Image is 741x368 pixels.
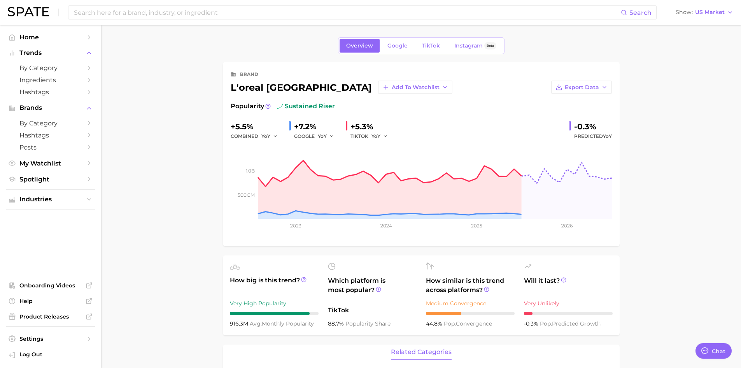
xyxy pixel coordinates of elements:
[19,64,82,72] span: by Category
[19,176,82,183] span: Spotlight
[603,133,612,139] span: YoY
[6,117,95,129] a: by Category
[250,320,262,327] abbr: average
[19,351,89,358] span: Log Out
[19,120,82,127] span: by Category
[290,223,301,229] tspan: 2023
[387,42,408,49] span: Google
[231,132,283,141] div: combined
[261,133,270,139] span: YoY
[391,349,452,356] span: related categories
[6,47,95,59] button: Trends
[240,70,258,79] div: brand
[565,84,599,91] span: Export Data
[8,7,49,16] img: SPATE
[392,84,440,91] span: Add to Watchlist
[318,133,327,139] span: YoY
[230,276,319,295] span: How big is this trend?
[6,157,95,169] a: My Watchlist
[6,86,95,98] a: Hashtags
[350,120,393,133] div: +5.3%
[230,312,319,315] div: 9 / 10
[19,88,82,96] span: Hashtags
[73,6,621,19] input: Search here for a brand, industry, or ingredient
[346,42,373,49] span: Overview
[230,299,319,308] div: Very High Popularity
[6,349,95,362] a: Log out. Currently logged in with e-mail rina.brinas@loreal.com.
[250,320,314,327] span: monthly popularity
[230,320,250,327] span: 916.3m
[444,320,492,327] span: convergence
[328,320,345,327] span: 88.7%
[454,42,483,49] span: Instagram
[540,320,601,327] span: predicted growth
[6,280,95,291] a: Onboarding Videos
[540,320,552,327] abbr: popularity index
[444,320,456,327] abbr: popularity index
[19,33,82,41] span: Home
[294,120,340,133] div: +7.2%
[426,320,444,327] span: 44.8%
[19,313,82,320] span: Product Releases
[261,132,278,141] button: YoY
[695,10,725,14] span: US Market
[471,223,482,229] tspan: 2025
[524,299,613,308] div: Very Unlikely
[674,7,735,18] button: ShowUS Market
[6,102,95,114] button: Brands
[231,120,283,133] div: +5.5%
[524,276,613,295] span: Will it last?
[19,76,82,84] span: Ingredients
[231,102,264,111] span: Popularity
[574,132,612,141] span: Predicted
[524,312,613,315] div: 1 / 10
[676,10,693,14] span: Show
[277,102,335,111] span: sustained riser
[561,223,573,229] tspan: 2026
[6,173,95,185] a: Spotlight
[19,282,82,289] span: Onboarding Videos
[487,42,494,49] span: Beta
[318,132,335,141] button: YoY
[524,320,540,327] span: -0.3%
[328,306,417,315] span: TikTok
[6,31,95,43] a: Home
[426,312,515,315] div: 4 / 10
[371,132,388,141] button: YoY
[426,276,515,295] span: How similar is this trend across platforms?
[378,81,452,94] button: Add to Watchlist
[6,295,95,307] a: Help
[19,104,82,111] span: Brands
[345,320,391,327] span: popularity share
[340,39,380,53] a: Overview
[422,42,440,49] span: TikTok
[19,196,82,203] span: Industries
[6,129,95,141] a: Hashtags
[19,298,82,305] span: Help
[426,299,515,308] div: Medium Convergence
[277,103,283,109] img: sustained riser
[6,194,95,205] button: Industries
[328,276,417,302] span: Which platform is most popular?
[6,141,95,153] a: Posts
[448,39,503,53] a: InstagramBeta
[19,144,82,151] span: Posts
[6,333,95,345] a: Settings
[19,335,82,342] span: Settings
[19,132,82,139] span: Hashtags
[350,132,393,141] div: TIKTOK
[371,133,380,139] span: YoY
[415,39,447,53] a: TikTok
[380,223,392,229] tspan: 2024
[19,49,82,56] span: Trends
[231,81,452,94] div: l'oreal [GEOGRAPHIC_DATA]
[629,9,652,16] span: Search
[6,74,95,86] a: Ingredients
[294,132,340,141] div: GOOGLE
[6,62,95,74] a: by Category
[574,120,612,133] div: -0.3%
[551,81,612,94] button: Export Data
[19,160,82,167] span: My Watchlist
[6,311,95,322] a: Product Releases
[381,39,414,53] a: Google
